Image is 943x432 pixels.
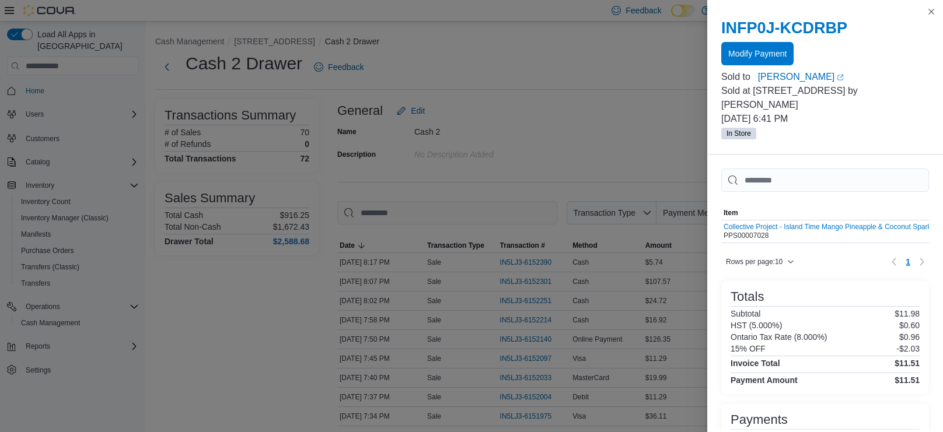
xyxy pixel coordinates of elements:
[721,255,799,269] button: Rows per page:10
[895,375,920,385] h4: $11.51
[837,74,844,81] svg: External link
[901,252,915,271] button: Page 1 of 1
[924,5,938,19] button: Close this dialog
[915,255,929,269] button: Next page
[731,359,780,368] h4: Invoice Total
[731,321,782,330] h6: HST (5.000%)
[899,321,920,330] p: $0.60
[896,344,920,353] p: -$2.03
[721,84,929,112] p: Sold at [STREET_ADDRESS] by [PERSON_NAME]
[721,42,794,65] button: Modify Payment
[721,112,929,126] p: [DATE] 6:41 PM
[731,332,827,342] h6: Ontario Tax Rate (8.000%)
[721,70,756,84] div: Sold to
[895,359,920,368] h4: $11.51
[726,257,783,266] span: Rows per page : 10
[895,309,920,318] p: $11.98
[731,375,798,385] h4: Payment Amount
[731,344,766,353] h6: 15% OFF
[731,413,788,427] h3: Payments
[721,128,756,139] span: In Store
[731,309,760,318] h6: Subtotal
[721,19,929,37] h2: INFP0J-KCDRBP
[887,252,929,271] nav: Pagination for table: MemoryTable from EuiInMemoryTable
[887,255,901,269] button: Previous page
[731,290,764,304] h3: Totals
[724,208,738,217] span: Item
[758,70,929,84] a: [PERSON_NAME]External link
[728,48,787,59] span: Modify Payment
[721,168,929,192] input: This is a search bar. As you type, the results lower in the page will automatically filter.
[727,128,751,139] span: In Store
[906,256,910,268] span: 1
[899,332,920,342] p: $0.96
[901,252,915,271] ul: Pagination for table: MemoryTable from EuiInMemoryTable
